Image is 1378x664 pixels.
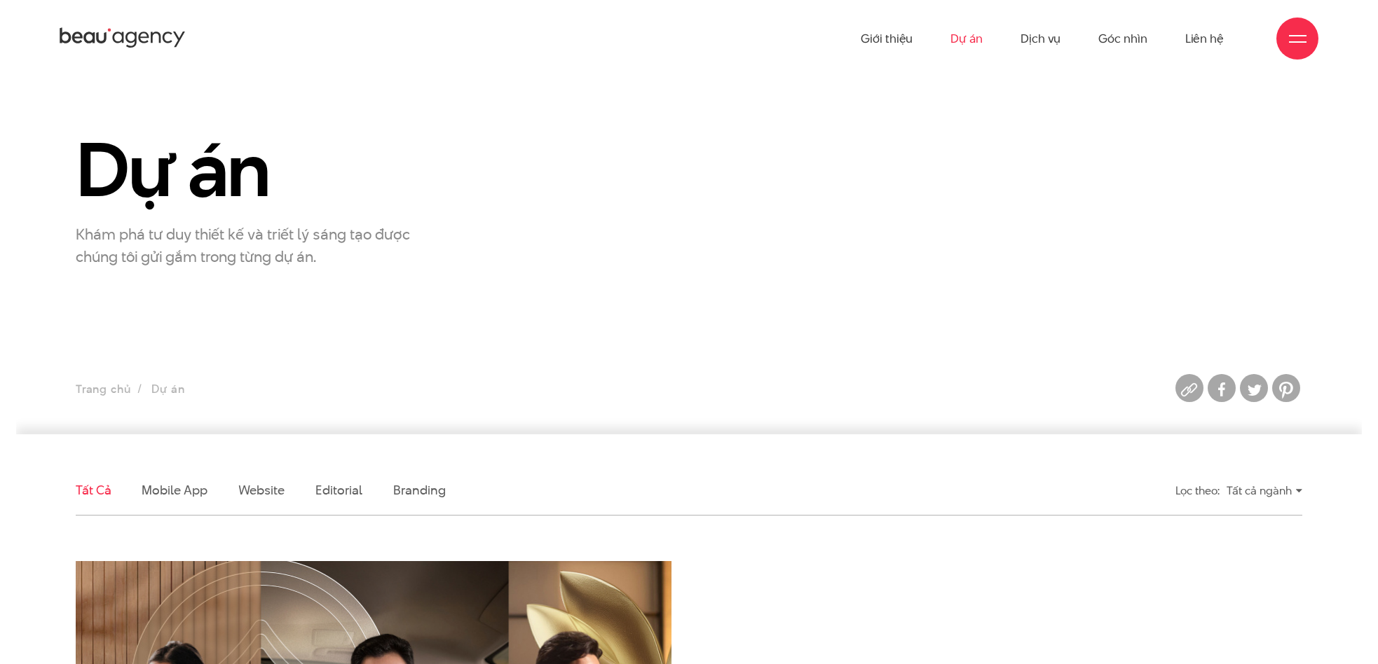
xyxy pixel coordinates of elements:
[238,481,285,499] a: Website
[76,130,461,210] h1: Dự án
[142,481,207,499] a: Mobile app
[1175,478,1220,503] div: Lọc theo:
[76,381,130,397] a: Trang chủ
[76,481,111,499] a: Tất cả
[1227,478,1302,503] div: Tất cả ngành
[76,223,426,268] p: Khám phá tư duy thiết kế và triết lý sáng tạo được chúng tôi gửi gắm trong từng dự án.
[315,481,362,499] a: Editorial
[393,481,445,499] a: Branding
